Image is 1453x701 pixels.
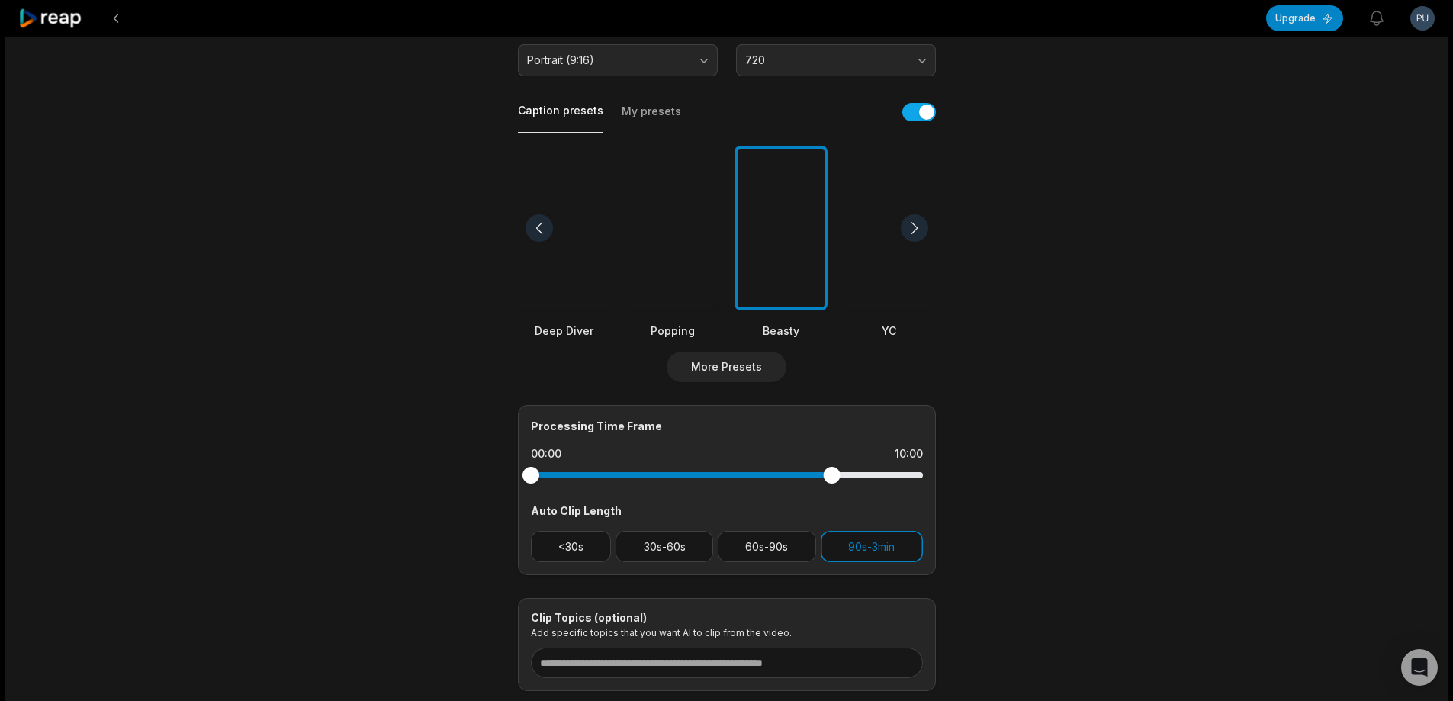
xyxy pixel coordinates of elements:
[895,446,923,461] div: 10:00
[1401,649,1438,686] div: Open Intercom Messenger
[527,53,687,67] span: Portrait (9:16)
[718,531,816,562] button: 60s-90s
[531,531,612,562] button: <30s
[616,531,713,562] button: 30s-60s
[745,53,905,67] span: 720
[531,446,561,461] div: 00:00
[518,323,611,339] div: Deep Diver
[667,352,786,382] button: More Presets
[531,611,923,625] div: Clip Topics (optional)
[843,323,936,339] div: YC
[736,44,936,76] button: 720
[518,44,718,76] button: Portrait (9:16)
[622,104,681,133] button: My presets
[531,627,923,638] p: Add specific topics that you want AI to clip from the video.
[821,531,923,562] button: 90s-3min
[1266,5,1343,31] button: Upgrade
[626,323,719,339] div: Popping
[531,503,923,519] div: Auto Clip Length
[735,323,828,339] div: Beasty
[518,103,603,133] button: Caption presets
[531,418,923,434] div: Processing Time Frame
